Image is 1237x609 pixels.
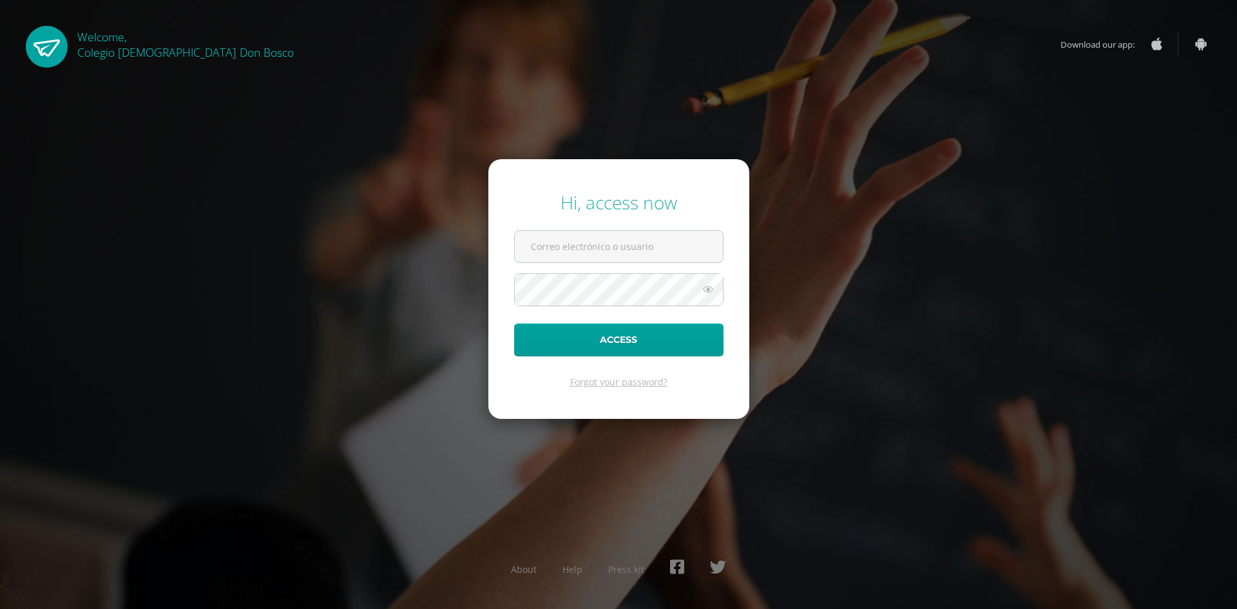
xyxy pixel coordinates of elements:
[562,563,582,575] a: Help
[77,26,294,60] div: Welcome,
[1060,32,1147,57] span: Download our app:
[514,324,724,356] button: Access
[511,563,537,575] a: About
[514,190,724,215] div: Hi, access now
[570,376,667,388] a: Forgot your password?
[515,231,723,262] input: Correo electrónico o usuario
[77,44,294,60] span: Colegio [DEMOGRAPHIC_DATA] Don Bosco
[608,563,644,575] a: Press kit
